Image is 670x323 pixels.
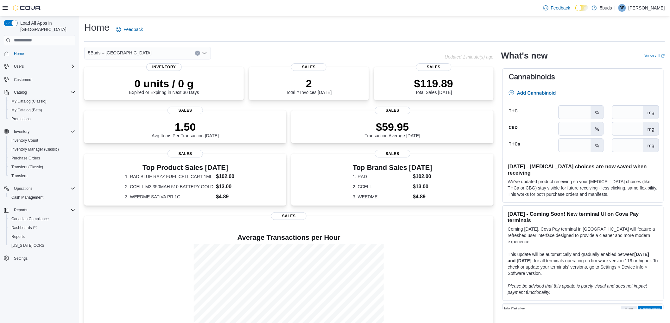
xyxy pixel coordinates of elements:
span: Sales [375,107,410,114]
a: Promotions [9,115,33,123]
div: Expired or Expiring in Next 30 Days [129,77,199,95]
span: Settings [11,254,75,262]
a: Feedback [113,23,145,36]
span: Sales [167,107,203,114]
p: We've updated product receiving so your [MEDICAL_DATA] choices (like THCa or CBG) stay visible fo... [508,178,658,197]
button: Catalog [1,88,78,97]
input: Dark Mode [575,5,589,11]
button: Users [1,62,78,71]
span: Home [14,51,24,56]
p: 0 units / 0 g [129,77,199,90]
a: View allExternal link [645,53,665,58]
a: My Catalog (Classic) [9,97,49,105]
span: My Catalog (Classic) [11,99,47,104]
span: Inventory Manager (Classic) [9,146,75,153]
dt: 2. CCELL [353,183,410,190]
button: Inventory Manager (Classic) [6,145,78,154]
span: Purchase Orders [11,156,40,161]
span: Inventory [11,128,75,135]
button: Inventory [11,128,32,135]
span: Customers [11,75,75,83]
span: Home [11,50,75,58]
button: Inventory [1,127,78,136]
span: Reports [11,234,25,239]
span: Reports [11,206,75,214]
button: Reports [6,232,78,241]
p: Coming [DATE], Cova Pay terminal in [GEOGRAPHIC_DATA] will feature a refreshed user interface des... [508,226,658,245]
button: Clear input [195,51,200,56]
button: Operations [11,185,35,192]
button: Open list of options [202,51,207,56]
svg: External link [661,54,665,58]
span: [US_STATE] CCRS [11,243,44,248]
a: Dashboards [6,223,78,232]
h1: Home [84,21,110,34]
span: Feedback [123,26,143,33]
span: Catalog [11,89,75,96]
a: Inventory Manager (Classic) [9,146,61,153]
div: Total # Invoices [DATE] [286,77,332,95]
span: Transfers [9,172,75,180]
span: Canadian Compliance [11,216,49,221]
p: 1.50 [152,121,219,133]
div: Transaction Average [DATE] [365,121,420,138]
h2: What's new [501,51,548,61]
span: Canadian Compliance [9,215,75,223]
h3: [DATE] - [MEDICAL_DATA] choices are now saved when receiving [508,163,658,176]
span: Reports [9,233,75,240]
p: 5buds [600,4,612,12]
span: My Catalog (Beta) [9,106,75,114]
span: Dashboards [11,225,37,230]
span: Transfers (Classic) [11,165,43,170]
dd: $4.89 [413,193,432,201]
button: Operations [1,184,78,193]
span: Catalog [14,90,27,95]
span: Sales [291,63,326,71]
div: Dan Beaudry [618,4,626,12]
span: Sales [375,150,410,158]
span: Sales [416,63,452,71]
span: Inventory [14,129,29,134]
button: Home [1,49,78,58]
a: Settings [11,255,30,262]
h3: Top Brand Sales [DATE] [353,164,432,171]
span: Promotions [9,115,75,123]
a: Customers [11,76,35,84]
a: Transfers (Classic) [9,163,46,171]
a: Inventory Count [9,137,41,144]
button: Inventory Count [6,136,78,145]
dt: 2. CCELL M3 350MAH 510 BATTERY GOLD [125,183,214,190]
span: Users [14,64,24,69]
dt: 3. WEEDME [353,194,410,200]
span: Washington CCRS [9,242,75,249]
a: Feedback [541,2,573,14]
button: Transfers (Classic) [6,163,78,171]
dd: $13.00 [413,183,432,190]
span: 5Buds – [GEOGRAPHIC_DATA] [88,49,152,57]
span: Settings [14,256,28,261]
span: Operations [11,185,75,192]
span: Sales [167,150,203,158]
button: My Catalog (Classic) [6,97,78,106]
dt: 1. RAD BLUE RAZZ FUEL CELL CART 1ML [125,173,214,180]
button: Canadian Compliance [6,214,78,223]
a: Cash Management [9,194,46,201]
img: Cova [13,5,41,11]
button: My Catalog (Beta) [6,106,78,115]
span: Cash Management [11,195,43,200]
span: Customers [14,77,32,82]
button: Settings [1,254,78,263]
dd: $102.00 [413,173,432,180]
h3: [DATE] - Coming Soon! New terminal UI on Cova Pay terminals [508,211,658,223]
span: Transfers [11,173,27,178]
button: Catalog [11,89,29,96]
span: My Catalog (Beta) [11,108,42,113]
p: [PERSON_NAME] [629,4,665,12]
span: Cash Management [9,194,75,201]
div: Avg Items Per Transaction [DATE] [152,121,219,138]
nav: Complex example [4,47,75,279]
p: 2 [286,77,332,90]
span: Transfers (Classic) [9,163,75,171]
button: Customers [1,75,78,84]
